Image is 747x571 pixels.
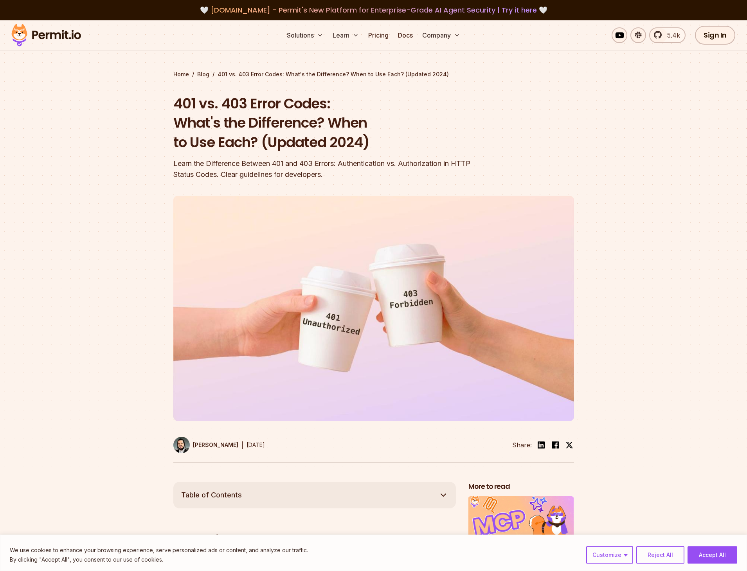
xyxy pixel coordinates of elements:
[181,490,242,501] span: Table of Contents
[636,546,684,564] button: Reject All
[247,441,265,448] time: [DATE]
[8,22,85,49] img: Permit logo
[695,26,735,45] a: Sign In
[211,5,537,15] span: [DOMAIN_NAME] - Permit's New Platform for Enterprise-Grade AI Agent Security |
[565,441,573,449] img: twitter
[10,555,308,564] p: By clicking "Accept All", you consent to our use of cookies.
[173,196,574,421] img: 401 vs. 403 Error Codes: What's the Difference? When to Use Each? (Updated 2024)
[193,441,238,449] p: [PERSON_NAME]
[688,546,737,564] button: Accept All
[241,440,243,450] div: |
[468,496,574,556] img: The Ultimate Guide to MCP Auth: Identity, Consent, and Agent Security
[586,546,633,564] button: Customize
[173,437,238,453] a: [PERSON_NAME]
[173,158,474,180] div: Learn the Difference Between 401 and 403 Errors: Authentication vs. Authorization in HTTP Status ...
[536,440,546,450] img: linkedin
[365,27,392,43] a: Pricing
[197,70,209,78] a: Blog
[512,440,532,450] li: Share:
[173,70,574,78] div: / /
[10,546,308,555] p: We use cookies to enhance your browsing experience, serve personalized ads or content, and analyz...
[649,27,686,43] a: 5.4k
[284,27,326,43] button: Solutions
[19,5,728,16] div: 🤍 🤍
[468,482,574,492] h2: More to read
[395,27,416,43] a: Docs
[173,94,474,152] h1: 401 vs. 403 Error Codes: What's the Difference? When to Use Each? (Updated 2024)
[662,31,680,40] span: 5.4k
[419,27,463,43] button: Company
[173,437,190,453] img: Gabriel L. Manor
[329,27,362,43] button: Learn
[551,440,560,450] img: facebook
[502,5,537,15] a: Try it here
[173,482,456,508] button: Table of Contents
[173,501,456,544] h2: Introduction
[173,70,189,78] a: Home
